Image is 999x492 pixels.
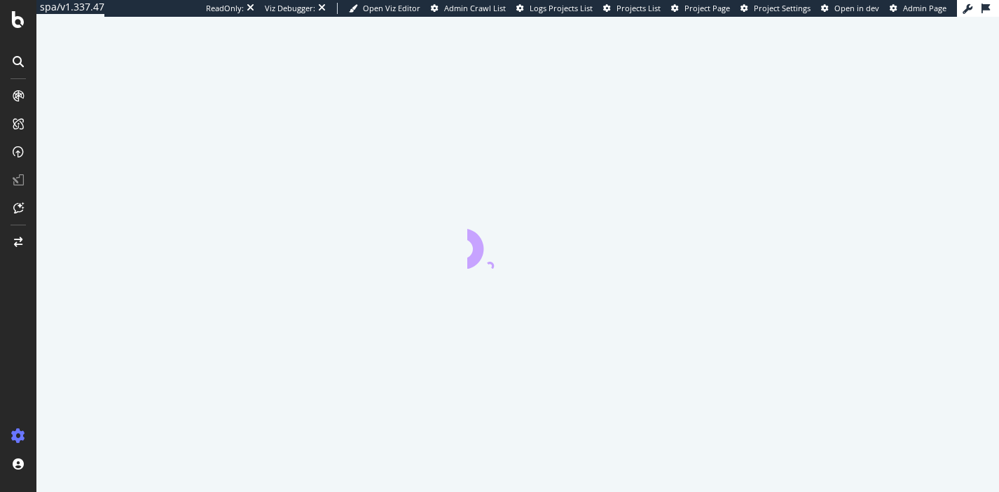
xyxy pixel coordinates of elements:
div: ReadOnly: [206,3,244,14]
span: Projects List [616,3,661,13]
a: Projects List [603,3,661,14]
span: Project Page [684,3,730,13]
span: Open in dev [834,3,879,13]
a: Open Viz Editor [349,3,420,14]
div: Viz Debugger: [265,3,315,14]
a: Project Page [671,3,730,14]
span: Project Settings [754,3,811,13]
span: Open Viz Editor [363,3,420,13]
div: animation [467,218,568,269]
span: Admin Page [903,3,946,13]
span: Logs Projects List [530,3,593,13]
a: Project Settings [740,3,811,14]
span: Admin Crawl List [444,3,506,13]
a: Logs Projects List [516,3,593,14]
a: Admin Page [890,3,946,14]
a: Admin Crawl List [431,3,506,14]
a: Open in dev [821,3,879,14]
